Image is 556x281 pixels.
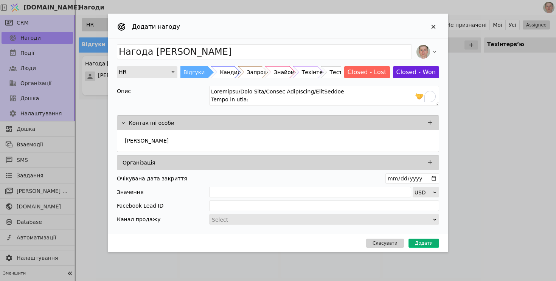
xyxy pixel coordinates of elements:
[416,45,430,59] img: РS
[119,67,171,77] div: HR
[132,22,180,31] h2: Додати нагоду
[117,173,187,184] div: Очікувана дата закриття
[209,86,439,106] textarea: To enrich screen reader interactions, please activate Accessibility in Grammarly extension settings
[183,66,205,78] div: Відгуки
[344,66,390,78] button: Closed - Lost
[123,159,155,167] p: Організація
[212,214,432,225] div: Select
[117,187,143,197] span: Значення
[125,137,169,145] p: [PERSON_NAME]
[117,86,209,96] div: Опис
[408,239,439,248] button: Додати
[108,14,448,252] div: Add Opportunity
[117,200,163,211] div: Facebook Lead ID
[247,66,278,78] div: Запрошено
[330,66,352,78] div: Тестове
[274,66,307,78] div: Знайомство
[415,187,432,198] div: USD
[129,119,174,127] p: Контактні особи
[220,66,251,78] div: Кандидати
[117,44,412,59] input: Ім'я
[366,239,404,248] button: Скасувати
[302,66,335,78] div: Техінтервʼю
[117,214,160,225] div: Канал продажу
[393,66,440,78] button: Closed - Won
